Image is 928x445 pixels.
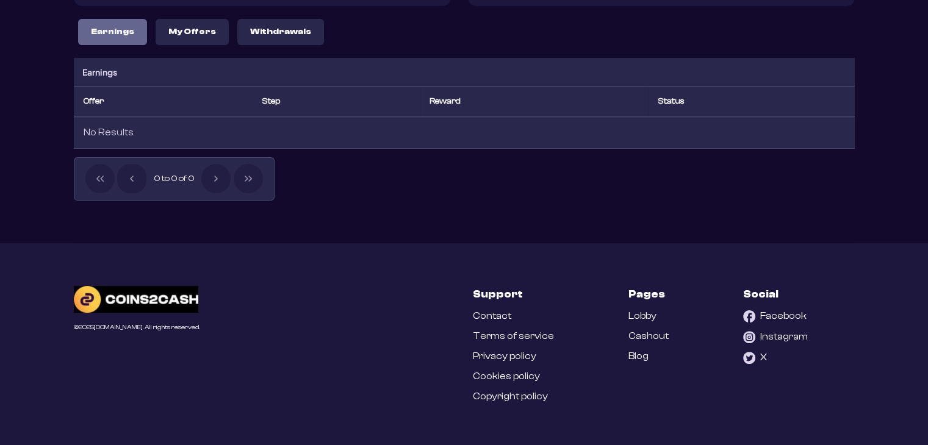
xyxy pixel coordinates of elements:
[84,96,104,107] span: Offer
[628,351,649,362] a: Blog
[156,19,229,45] button: My Offers
[237,19,324,45] button: Withdrawals
[743,352,755,364] img: X
[250,27,311,37] p: Withdrawals
[430,96,461,107] span: Reward
[473,286,523,302] h3: Support
[628,330,669,342] a: Cashout
[473,371,540,382] a: Cookies policy
[628,310,656,322] a: Lobby
[262,96,279,107] span: Step
[743,310,807,322] a: Facebook
[628,286,665,302] h3: Pages
[149,164,199,193] span: 0 to 0 of 0
[78,19,147,45] button: Earnings
[743,352,767,364] a: X
[74,324,200,331] div: © 2025 [DOMAIN_NAME]. All rights reserved.
[91,27,134,37] p: Earnings
[168,27,216,37] p: My Offers
[473,330,554,342] a: Terms of service
[743,331,755,343] img: Instagram
[74,286,198,313] img: C2C Logo
[473,310,511,322] a: Contact
[473,391,548,402] a: Copyright policy
[473,351,536,362] a: Privacy policy
[84,127,134,138] span: No Results
[743,331,808,343] a: Instagram
[82,66,117,77] p: Earnings
[743,310,755,322] img: Facebook
[743,286,779,302] h3: Social
[658,96,684,107] span: Status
